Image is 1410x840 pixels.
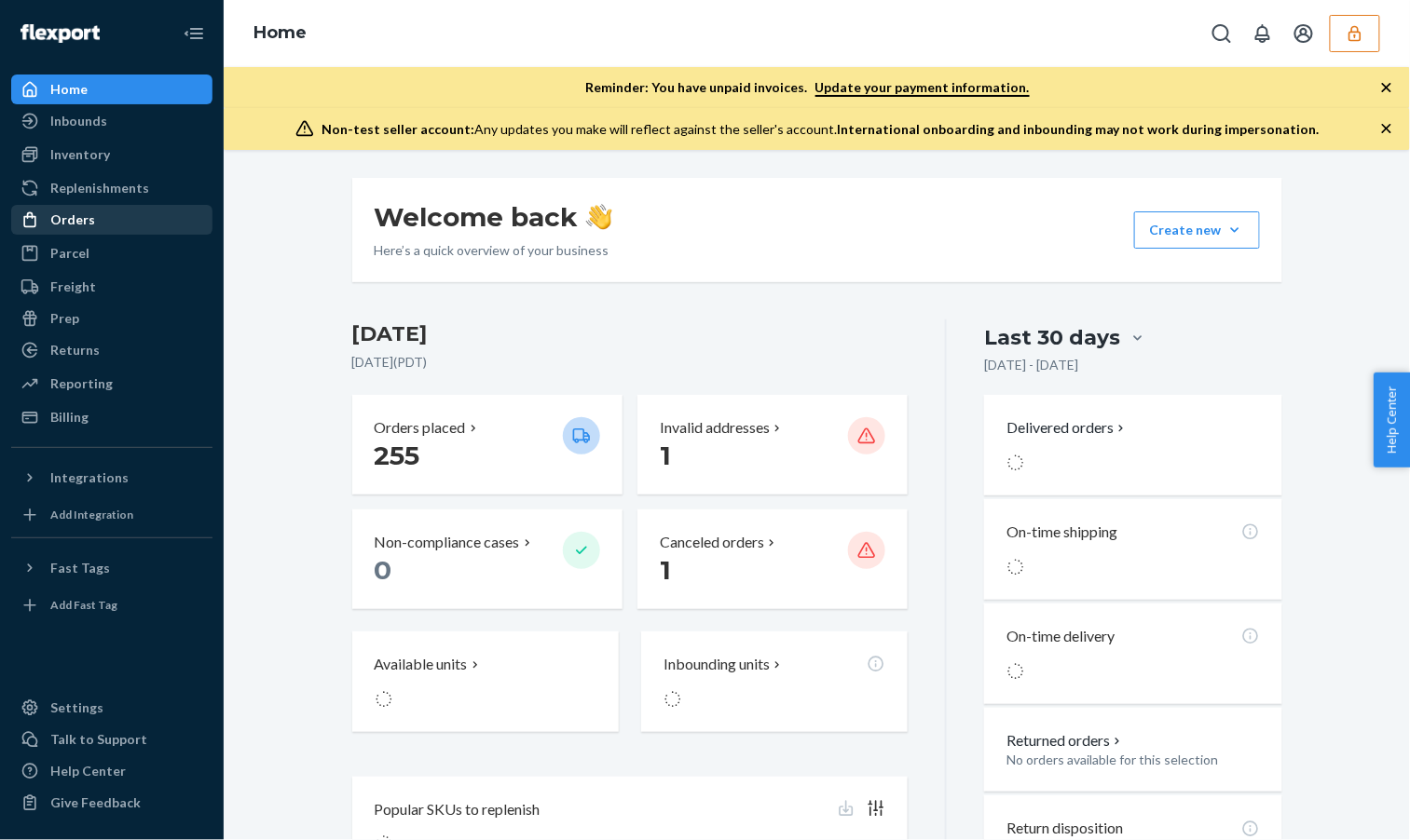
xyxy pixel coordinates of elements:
div: Inventory [50,145,110,164]
button: Integrations [11,463,212,493]
h3: [DATE] [352,319,909,349]
div: Freight [50,278,96,296]
button: Create new [1134,211,1260,249]
a: Returns [11,335,212,365]
a: Inbounds [11,106,212,136]
p: On-time delivery [1006,626,1115,647]
a: Update your payment information. [815,79,1030,97]
a: Home [253,22,307,43]
p: Return disposition [1006,818,1123,839]
p: No orders available for this selection [1006,751,1259,769]
p: Reminder: You have unpaid invoices. [586,78,1030,97]
img: hand-wave emoji [586,204,612,230]
p: On-time shipping [1006,522,1117,543]
button: Non-compliance cases 0 [352,509,623,609]
button: Fast Tags [11,553,212,583]
a: Home [11,75,212,104]
div: Home [50,80,88,99]
button: Invalid addresses 1 [637,395,908,495]
a: Replenishments [11,173,212,203]
span: Non-test seller account: [322,121,474,137]
div: Prep [50,309,79,328]
a: Inventory [11,140,212,169]
span: 1 [660,440,671,471]
a: Prep [11,304,212,333]
p: Invalid addresses [660,417,770,439]
button: Give Feedback [11,788,212,818]
h1: Welcome back [375,200,612,234]
div: Parcel [50,244,89,263]
span: 0 [375,554,392,586]
div: Add Fast Tag [50,597,117,613]
a: Add Integration [11,500,212,530]
a: Settings [11,693,212,723]
a: Freight [11,272,212,302]
button: Inbounding units [641,631,908,732]
p: Orders placed [375,417,466,439]
a: Help Center [11,756,212,786]
a: Orders [11,205,212,235]
button: Help Center [1374,373,1410,467]
p: Canceled orders [660,532,764,553]
a: Billing [11,402,212,432]
p: [DATE] - [DATE] [984,356,1078,374]
button: Open notifications [1244,15,1281,52]
p: Non-compliance cases [375,532,520,553]
div: Billing [50,408,89,427]
div: Help Center [50,762,126,780]
button: Returned orders [1006,730,1125,752]
div: Reporting [50,374,113,393]
a: Reporting [11,369,212,399]
div: Add Integration [50,507,133,522]
ol: breadcrumbs [239,7,322,61]
div: Settings [50,698,103,717]
div: Integrations [50,468,129,487]
div: Orders [50,210,95,229]
div: Talk to Support [50,730,147,749]
div: Inbounds [50,112,107,130]
p: Popular SKUs to replenish [375,799,541,820]
button: Delivered orders [1006,417,1129,439]
span: 255 [375,440,420,471]
span: International onboarding and inbounding may not work during impersonation. [837,121,1320,137]
p: Here’s a quick overview of your business [375,241,612,260]
div: Fast Tags [50,559,110,577]
button: Canceled orders 1 [637,509,908,609]
div: Any updates you make will reflect against the seller's account. [322,120,1320,139]
p: Inbounding units [664,654,770,675]
div: Give Feedback [50,793,141,812]
div: Replenishments [50,179,149,197]
button: Close Navigation [175,15,212,52]
a: Parcel [11,238,212,268]
button: Available units [352,631,619,732]
img: Flexport logo [21,24,100,43]
button: Orders placed 255 [352,395,623,495]
span: 1 [660,554,671,586]
p: [DATE] ( PDT ) [352,353,909,372]
p: Available units [375,654,468,675]
div: Last 30 days [984,323,1120,352]
a: Add Fast Tag [11,590,212,620]
button: Open account menu [1285,15,1322,52]
a: Talk to Support [11,725,212,754]
div: Returns [50,341,100,359]
button: Open Search Box [1203,15,1240,52]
